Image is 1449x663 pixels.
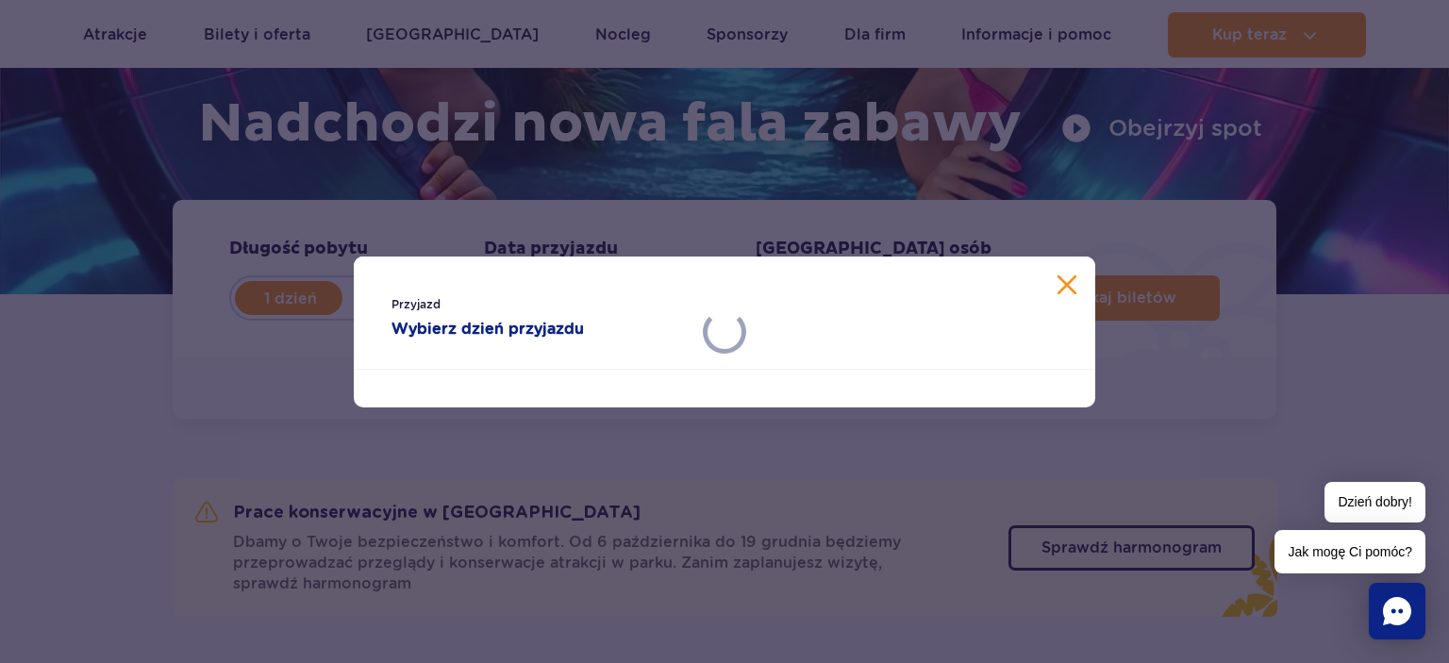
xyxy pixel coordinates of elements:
span: Dzień dobry! [1324,482,1425,522]
span: Przyjazd [391,295,687,314]
button: Zamknij kalendarz [1058,275,1076,294]
span: Jak mogę Ci pomóc? [1274,530,1425,573]
div: Chat [1369,583,1425,639]
strong: Wybierz dzień przyjazdu [391,318,687,340]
